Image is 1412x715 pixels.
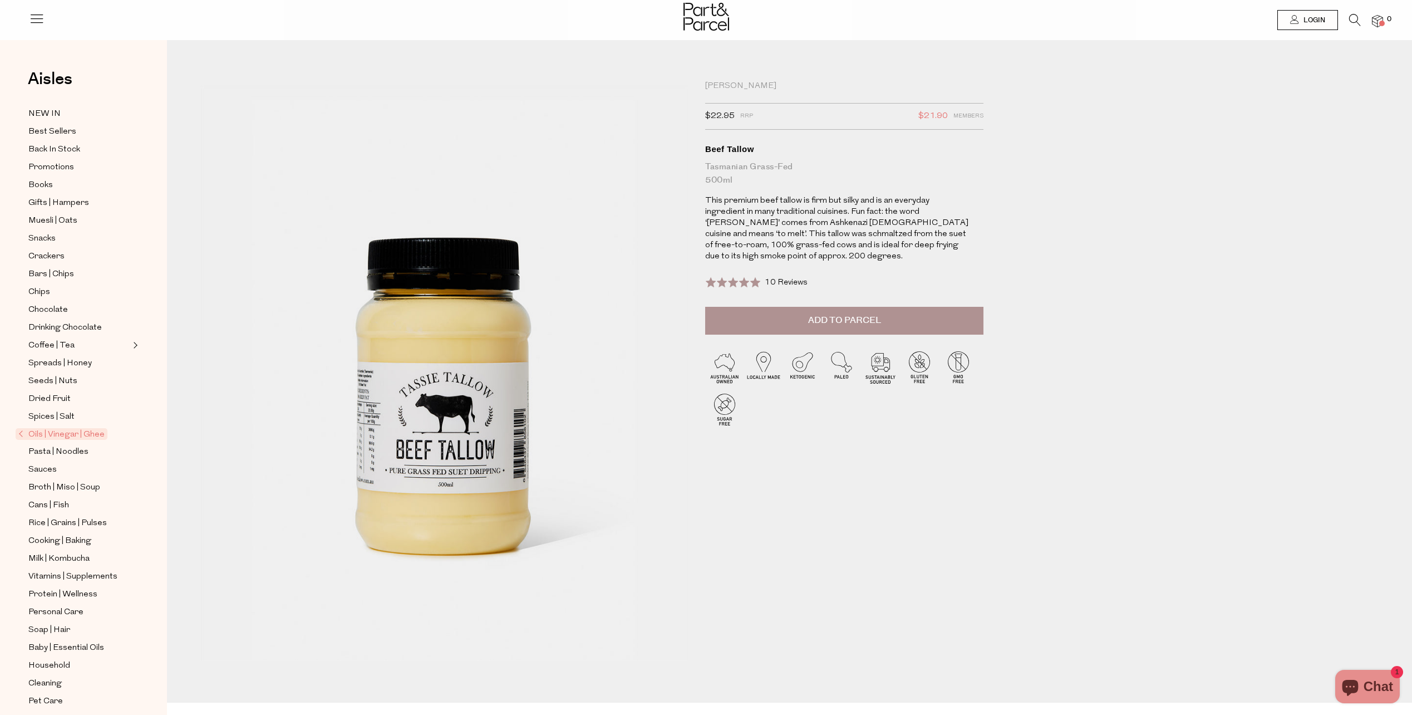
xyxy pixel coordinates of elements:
[28,214,130,228] a: Muesli | Oats
[900,347,939,386] img: P_P-ICONS-Live_Bec_V11_Gluten_Free.svg
[28,143,80,156] span: Back In Stock
[28,445,130,459] a: Pasta | Noodles
[16,428,107,440] span: Oils | Vinegar | Ghee
[744,347,783,386] img: P_P-ICONS-Live_Bec_V11_Locally_Made_2.svg
[28,250,65,263] span: Crackers
[765,278,808,287] span: 10 Reviews
[28,393,71,406] span: Dried Fruit
[28,143,130,156] a: Back In Stock
[28,641,130,655] a: Baby | Essential Oils
[28,552,90,566] span: Milk | Kombucha
[28,481,100,494] span: Broth | Miso | Soup
[28,107,61,121] span: NEW IN
[28,232,56,246] span: Snacks
[939,347,978,386] img: P_P-ICONS-Live_Bec_V11_GMO_Free.svg
[28,214,77,228] span: Muesli | Oats
[1384,14,1394,25] span: 0
[28,197,89,210] span: Gifts | Hampers
[28,321,102,335] span: Drinking Chocolate
[683,3,729,31] img: Part&Parcel
[705,160,983,187] div: Tasmanian Grass-Fed 500ml
[28,392,130,406] a: Dried Fruit
[808,314,881,327] span: Add to Parcel
[822,347,861,386] img: P_P-ICONS-Live_Bec_V11_Paleo.svg
[28,268,74,281] span: Bars | Chips
[18,428,130,441] a: Oils | Vinegar | Ghee
[1277,10,1338,30] a: Login
[1372,15,1383,27] a: 0
[28,623,130,637] a: Soap | Hair
[918,109,948,124] span: $21.90
[28,498,130,512] a: Cans | Fish
[28,303,68,317] span: Chocolate
[705,109,735,124] span: $22.95
[28,357,92,370] span: Spreads | Honey
[28,587,130,601] a: Protein | Wellness
[28,694,130,708] a: Pet Care
[28,339,130,352] a: Coffee | Tea
[130,339,138,352] button: Expand/Collapse Coffee | Tea
[28,107,130,121] a: NEW IN
[740,109,753,124] span: RRP
[28,606,83,619] span: Personal Care
[28,552,130,566] a: Milk | Kombucha
[28,286,50,299] span: Chips
[28,356,130,370] a: Spreads | Honey
[28,71,72,99] a: Aisles
[28,641,104,655] span: Baby | Essential Oils
[705,390,744,429] img: P_P-ICONS-Live_Bec_V11_Sugar_Free.svg
[28,375,77,388] span: Seeds | Nuts
[28,481,130,494] a: Broth | Miso | Soup
[28,677,62,690] span: Cleaning
[28,321,130,335] a: Drinking Chocolate
[28,339,75,352] span: Coffee | Tea
[28,303,130,317] a: Chocolate
[705,81,983,92] div: [PERSON_NAME]
[28,463,57,477] span: Sauces
[28,267,130,281] a: Bars | Chips
[28,677,130,690] a: Cleaning
[28,695,63,708] span: Pet Care
[28,285,130,299] a: Chips
[28,659,70,673] span: Household
[28,516,130,530] a: Rice | Grains | Pulses
[28,624,70,637] span: Soap | Hair
[28,178,130,192] a: Books
[705,307,983,335] button: Add to Parcel
[28,499,69,512] span: Cans | Fish
[28,588,97,601] span: Protein | Wellness
[953,109,983,124] span: Members
[28,445,88,459] span: Pasta | Noodles
[28,161,74,174] span: Promotions
[28,179,53,192] span: Books
[28,196,130,210] a: Gifts | Hampers
[28,534,130,548] a: Cooking | Baking
[1301,16,1325,25] span: Login
[28,410,75,424] span: Spices | Salt
[28,67,72,91] span: Aisles
[28,125,76,139] span: Best Sellers
[28,605,130,619] a: Personal Care
[28,232,130,246] a: Snacks
[705,347,744,386] img: P_P-ICONS-Live_Bec_V11_Australian_Owned.svg
[28,659,130,673] a: Household
[28,125,130,139] a: Best Sellers
[28,517,107,530] span: Rice | Grains | Pulses
[28,410,130,424] a: Spices | Salt
[1332,670,1403,706] inbox-online-store-chat: Shopify online store chat
[28,535,91,548] span: Cooking | Baking
[28,249,130,263] a: Crackers
[28,160,130,174] a: Promotions
[705,144,983,155] div: Beef Tallow
[861,347,900,386] img: P_P-ICONS-Live_Bec_V11_Sustainable_Sourced.svg
[783,347,822,386] img: P_P-ICONS-Live_Bec_V11_Ketogenic.svg
[28,570,117,584] span: Vitamins | Supplements
[28,374,130,388] a: Seeds | Nuts
[28,463,130,477] a: Sauces
[705,195,970,262] p: This premium beef tallow is firm but silky and is an everyday ingredient in many traditional cuis...
[28,570,130,584] a: Vitamins | Supplements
